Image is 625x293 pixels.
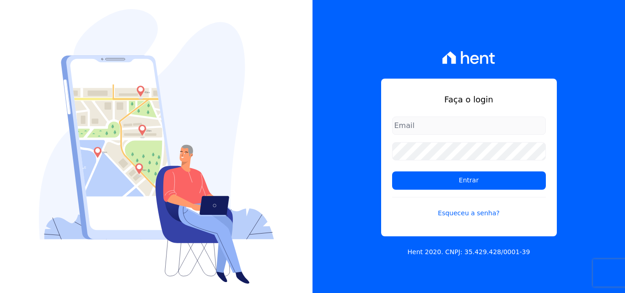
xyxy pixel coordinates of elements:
input: Entrar [392,171,546,190]
p: Hent 2020. CNPJ: 35.429.428/0001-39 [408,247,530,257]
input: Email [392,117,546,135]
a: Esqueceu a senha? [392,197,546,218]
img: Login [39,9,274,284]
h1: Faça o login [392,93,546,106]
